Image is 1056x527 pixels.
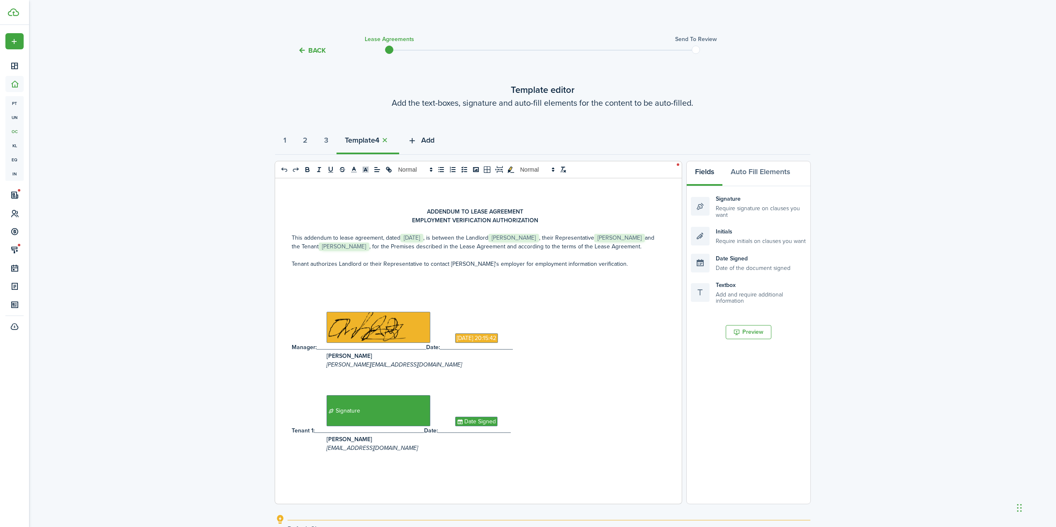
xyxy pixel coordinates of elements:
button: list: check [458,165,470,175]
a: oc [5,124,24,138]
button: list: ordered [447,165,458,175]
button: pageBreak [493,165,505,175]
i: [PERSON_NAME][EMAIL_ADDRESS][DOMAIN_NAME] [327,360,462,369]
button: Preview [726,325,771,339]
button: image [470,165,482,175]
img: TenantCloud [8,8,19,16]
a: eq [5,153,24,167]
strong: ADDENDUM TO LEASE AGREEMENT [427,207,523,216]
wizard-step-header-title: Template editor [275,83,810,97]
strong: Tenant 1: [292,426,315,435]
h3: Lease Agreements [364,35,414,44]
button: list: bullet [435,165,447,175]
strong: Manager: [292,343,317,352]
button: strike [337,165,348,175]
strong: Date: [426,343,440,352]
strong: 3 [324,135,328,146]
a: kl [5,138,24,153]
iframe: Chat Widget [918,437,1056,527]
p: Tenant authorizes Landlord or their Representative to contact [PERSON_NAME]'s employer for employ... [292,260,659,268]
strong: [PERSON_NAME] [327,435,372,444]
h3: Send to review [675,35,717,44]
button: Back [298,46,326,55]
strong: 2 [303,135,307,146]
span: Add [421,135,434,146]
a: in [5,167,24,181]
button: italic [313,165,325,175]
button: Auto Fill Elements [722,161,798,186]
button: toggleMarkYellow: markYellow [505,165,517,175]
a: pt [5,96,24,110]
span: [PERSON_NAME] [488,234,539,242]
button: Add [399,130,443,155]
button: table-better [482,165,493,175]
button: Open menu [5,33,24,49]
p: _________________________________ ______________________ [292,343,659,352]
wizard-step-header-description: Add the text-boxes, signature and auto-fill elements for the content to be auto-filled. [275,97,810,109]
i: outline [275,515,285,525]
p: This addendum to lease agreement, dated , is between the Landlord , their Representative and the ... [292,233,659,251]
span: [DATE] [400,234,423,242]
strong: 4 [375,135,379,146]
button: underline [325,165,337,175]
div: Drag [1017,495,1022,520]
span: [PERSON_NAME] [594,234,645,242]
span: [PERSON_NAME] [319,243,369,251]
button: Close tab [379,136,391,145]
button: Fields [687,161,722,186]
button: clean [557,165,569,175]
button: undo: undo [278,165,290,175]
button: link [383,165,395,175]
p: _________________________________ ______________________ [292,426,659,435]
a: un [5,110,24,124]
strong: [PERSON_NAME] [327,352,372,360]
strong: 1 [283,135,286,146]
button: redo: redo [290,165,302,175]
strong: Template [345,135,375,146]
button: bold [302,165,313,175]
strong: Date: [424,426,438,435]
strong: EMPLOYMENT VERIFICATION AUTHORIZATION [412,216,538,225]
i: [EMAIL_ADDRESS][DOMAIN_NAME] [327,444,418,452]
